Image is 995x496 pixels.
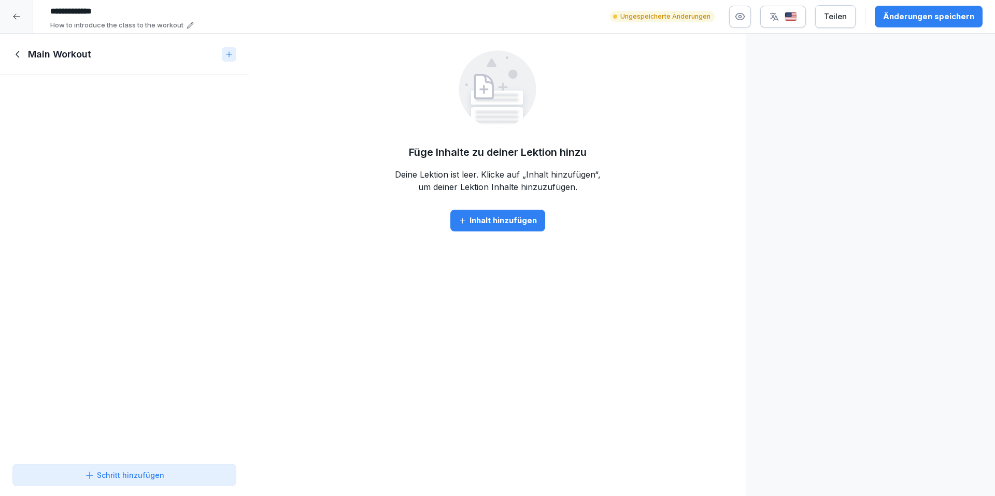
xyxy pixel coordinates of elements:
img: us.svg [785,12,797,22]
h1: Main Workout [28,48,91,61]
div: Teilen [824,11,847,22]
img: empty.svg [459,50,536,128]
p: How to introduce the class to the workout [50,20,183,31]
button: Inhalt hinzufügen [450,210,545,231]
div: Änderungen speichern [883,11,974,22]
button: Änderungen speichern [875,6,983,27]
div: Inhalt hinzufügen [459,215,537,226]
p: Ungespeicherte Änderungen [620,12,710,21]
h5: Füge Inhalte zu deiner Lektion hinzu [409,144,587,160]
button: Teilen [815,5,856,28]
p: Deine Lektion ist leer. Klicke auf „Inhalt hinzufügen“, um deiner Lektion Inhalte hinzuzufügen. [394,168,601,193]
div: Schritt hinzufügen [84,470,164,480]
button: Schritt hinzufügen [12,464,236,486]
